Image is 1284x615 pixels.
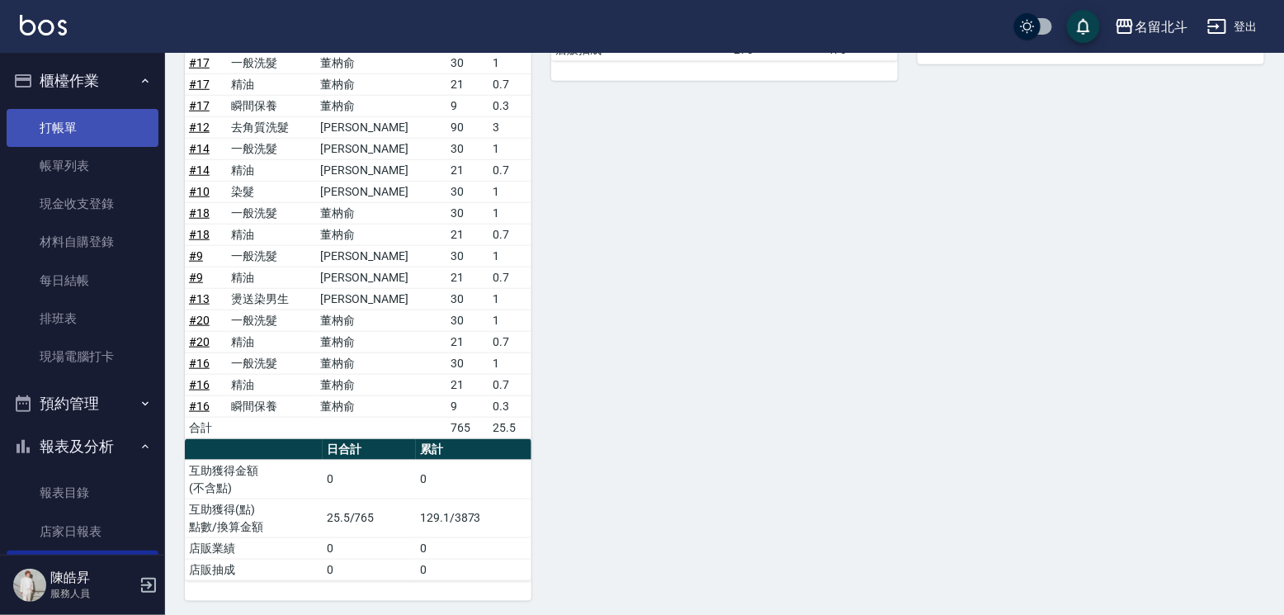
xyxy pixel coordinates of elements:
[189,121,210,134] a: #12
[489,116,531,138] td: 3
[446,202,489,224] td: 30
[317,138,447,159] td: [PERSON_NAME]
[7,185,158,223] a: 現金收支登錄
[189,78,210,91] a: #17
[317,73,447,95] td: 董枘俞
[189,400,210,413] a: #16
[185,537,323,559] td: 店販業績
[185,499,323,537] td: 互助獲得(點) 點數/換算金額
[416,537,531,559] td: 0
[227,159,316,181] td: 精油
[317,331,447,352] td: 董枘俞
[489,374,531,395] td: 0.7
[489,352,531,374] td: 1
[189,163,210,177] a: #14
[446,245,489,267] td: 30
[7,474,158,512] a: 報表目錄
[227,352,316,374] td: 一般洗髮
[489,138,531,159] td: 1
[227,245,316,267] td: 一般洗髮
[489,224,531,245] td: 0.7
[1201,12,1264,42] button: 登出
[227,395,316,417] td: 瞬間保養
[50,586,135,601] p: 服務人員
[189,249,203,263] a: #9
[189,314,210,327] a: #20
[227,374,316,395] td: 精油
[489,395,531,417] td: 0.3
[317,95,447,116] td: 董枘俞
[446,181,489,202] td: 30
[489,331,531,352] td: 0.7
[1067,10,1100,43] button: save
[416,460,531,499] td: 0
[446,331,489,352] td: 21
[446,417,489,438] td: 765
[446,395,489,417] td: 9
[317,159,447,181] td: [PERSON_NAME]
[489,417,531,438] td: 25.5
[489,288,531,310] td: 1
[50,570,135,586] h5: 陳皓昇
[489,181,531,202] td: 1
[446,352,489,374] td: 30
[189,378,210,391] a: #16
[189,56,210,69] a: #17
[227,267,316,288] td: 精油
[185,439,531,581] table: a dense table
[446,310,489,331] td: 30
[317,52,447,73] td: 董枘俞
[317,374,447,395] td: 董枘俞
[317,310,447,331] td: 董枘俞
[489,245,531,267] td: 1
[7,425,158,468] button: 報表及分析
[323,460,416,499] td: 0
[7,551,158,589] a: 互助日報表
[189,335,210,348] a: #20
[446,374,489,395] td: 21
[7,59,158,102] button: 櫃檯作業
[227,224,316,245] td: 精油
[317,352,447,374] td: 董枘俞
[185,559,323,580] td: 店販抽成
[317,245,447,267] td: [PERSON_NAME]
[489,95,531,116] td: 0.3
[416,559,531,580] td: 0
[13,569,46,602] img: Person
[189,292,210,305] a: #13
[227,73,316,95] td: 精油
[489,202,531,224] td: 1
[489,310,531,331] td: 1
[7,223,158,261] a: 材料自購登錄
[7,262,158,300] a: 每日結帳
[446,73,489,95] td: 21
[20,15,67,35] img: Logo
[227,331,316,352] td: 精油
[489,159,531,181] td: 0.7
[323,537,416,559] td: 0
[189,99,210,112] a: #17
[317,181,447,202] td: [PERSON_NAME]
[446,224,489,245] td: 21
[189,185,210,198] a: #10
[227,181,316,202] td: 染髮
[317,202,447,224] td: 董枘俞
[227,52,316,73] td: 一般洗髮
[446,288,489,310] td: 30
[323,499,416,537] td: 25.5/765
[446,95,489,116] td: 9
[317,267,447,288] td: [PERSON_NAME]
[7,382,158,425] button: 預約管理
[416,439,531,461] th: 累計
[7,513,158,551] a: 店家日報表
[189,357,210,370] a: #16
[189,206,210,220] a: #18
[227,138,316,159] td: 一般洗髮
[227,288,316,310] td: 燙送染男生
[416,499,531,537] td: 129.1/3873
[185,417,227,438] td: 合計
[227,116,316,138] td: 去角質洗髮
[227,202,316,224] td: 一般洗髮
[317,224,447,245] td: 董枘俞
[446,159,489,181] td: 21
